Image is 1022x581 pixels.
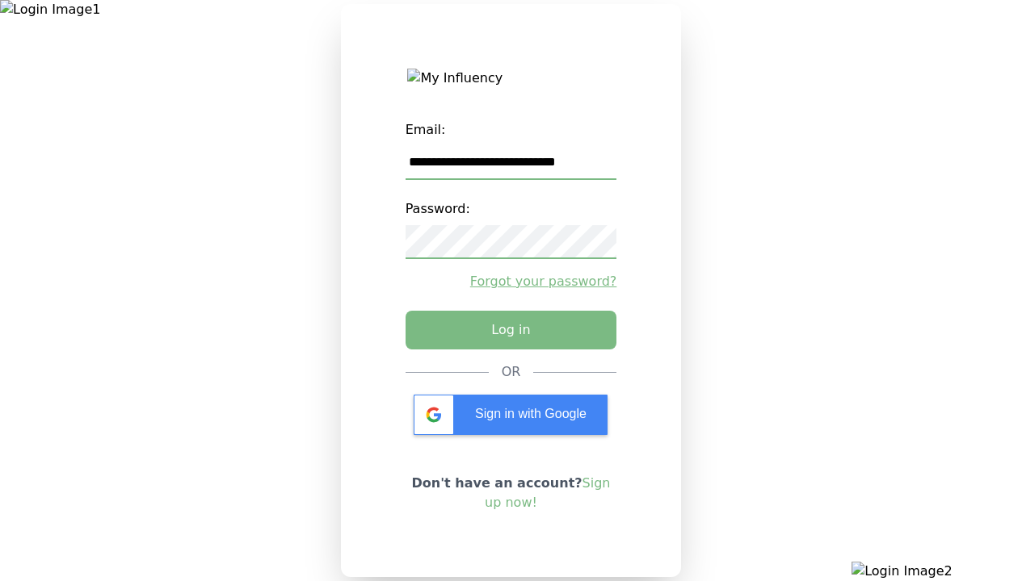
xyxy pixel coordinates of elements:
a: Forgot your password? [406,272,617,291]
div: Sign in with Google [414,395,608,435]
span: Sign in with Google [475,407,587,420]
div: OR [502,362,521,382]
img: Login Image2 [852,562,1022,581]
label: Password: [406,193,617,225]
img: My Influency [407,69,614,88]
button: Log in [406,311,617,349]
p: Don't have an account? [406,474,617,512]
label: Email: [406,114,617,146]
